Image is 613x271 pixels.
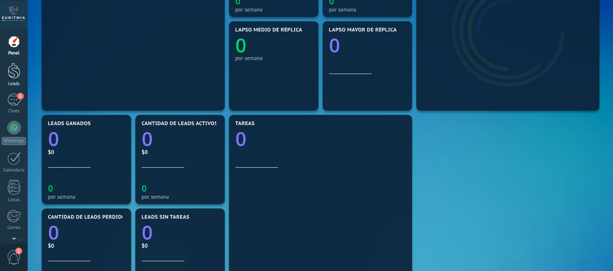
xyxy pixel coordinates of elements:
[48,220,125,245] a: 0
[142,126,218,152] a: 0
[17,93,24,100] span: 1
[142,126,153,152] text: 0
[15,248,22,254] span: 3
[2,197,26,203] div: Listas
[329,6,406,13] div: por semana
[48,242,125,249] div: $0
[48,220,59,245] text: 0
[142,242,218,249] div: $0
[142,148,218,156] div: $0
[48,214,129,220] span: Cantidad de leads perdidos
[48,126,125,152] a: 0
[48,148,125,156] div: $0
[329,32,340,58] text: 0
[2,225,26,231] div: Correo
[142,214,189,220] span: Leads sin tareas
[48,126,59,152] text: 0
[235,126,246,152] text: 0
[142,183,146,194] text: 0
[235,55,312,61] div: por semana
[2,168,26,173] div: Calendario
[48,194,125,200] div: por semana
[142,220,218,245] a: 0
[2,137,26,145] div: WhatsApp
[235,6,312,13] div: por semana
[48,121,91,127] span: Leads ganados
[235,27,303,33] span: Lapso medio de réplica
[235,32,246,58] text: 0
[2,81,26,87] div: Leads
[2,51,26,56] div: Panel
[235,121,255,127] span: Tareas
[235,126,406,152] a: 0
[142,220,153,245] text: 0
[48,183,53,194] text: 0
[2,108,26,114] div: Chats
[142,121,218,127] span: Cantidad de leads activos
[142,194,218,200] div: por semana
[329,27,397,33] span: Lapso mayor de réplica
